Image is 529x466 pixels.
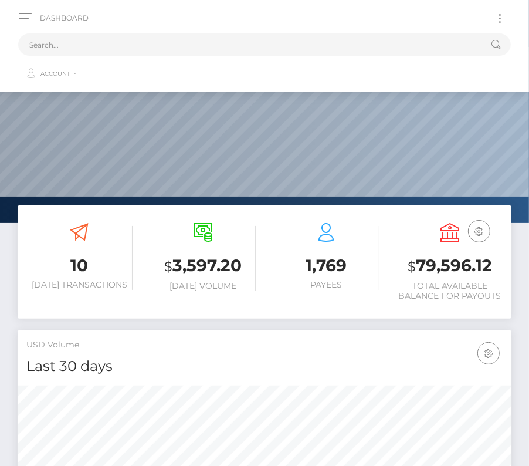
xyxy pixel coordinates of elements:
[273,254,379,277] h3: 1,769
[489,11,511,26] button: Toggle navigation
[26,254,133,277] h3: 10
[397,281,503,301] h6: Total Available Balance for Payouts
[397,254,503,278] h3: 79,596.12
[408,258,416,275] small: $
[40,69,70,79] span: Account
[26,280,133,290] h6: [DATE] Transactions
[26,339,503,351] h5: USD Volume
[26,356,503,377] h4: Last 30 days
[273,280,379,290] h6: Payees
[164,258,172,275] small: $
[150,281,256,291] h6: [DATE] Volume
[40,6,89,31] a: Dashboard
[150,254,256,278] h3: 3,597.20
[18,33,480,56] input: Search...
